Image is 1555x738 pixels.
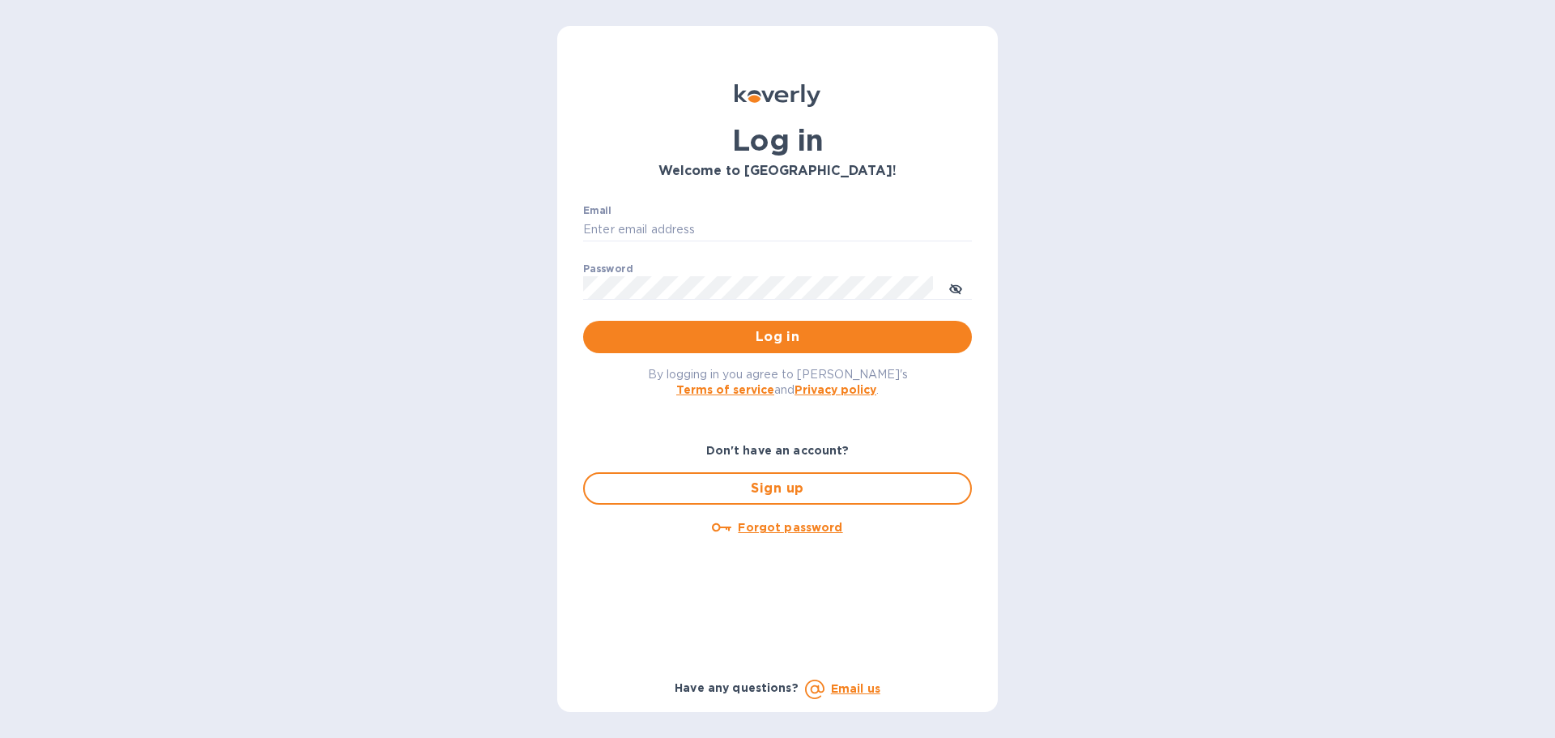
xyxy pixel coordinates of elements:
[583,164,972,179] h3: Welcome to [GEOGRAPHIC_DATA]!
[583,472,972,505] button: Sign up
[596,327,959,347] span: Log in
[738,521,842,534] u: Forgot password
[583,264,633,274] label: Password
[735,84,820,107] img: Koverly
[648,368,908,396] span: By logging in you agree to [PERSON_NAME]'s and .
[795,383,876,396] a: Privacy policy
[676,383,774,396] a: Terms of service
[831,682,880,695] a: Email us
[706,444,850,457] b: Don't have an account?
[675,681,799,694] b: Have any questions?
[583,321,972,353] button: Log in
[598,479,957,498] span: Sign up
[583,218,972,242] input: Enter email address
[583,123,972,157] h1: Log in
[939,271,972,304] button: toggle password visibility
[583,206,611,215] label: Email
